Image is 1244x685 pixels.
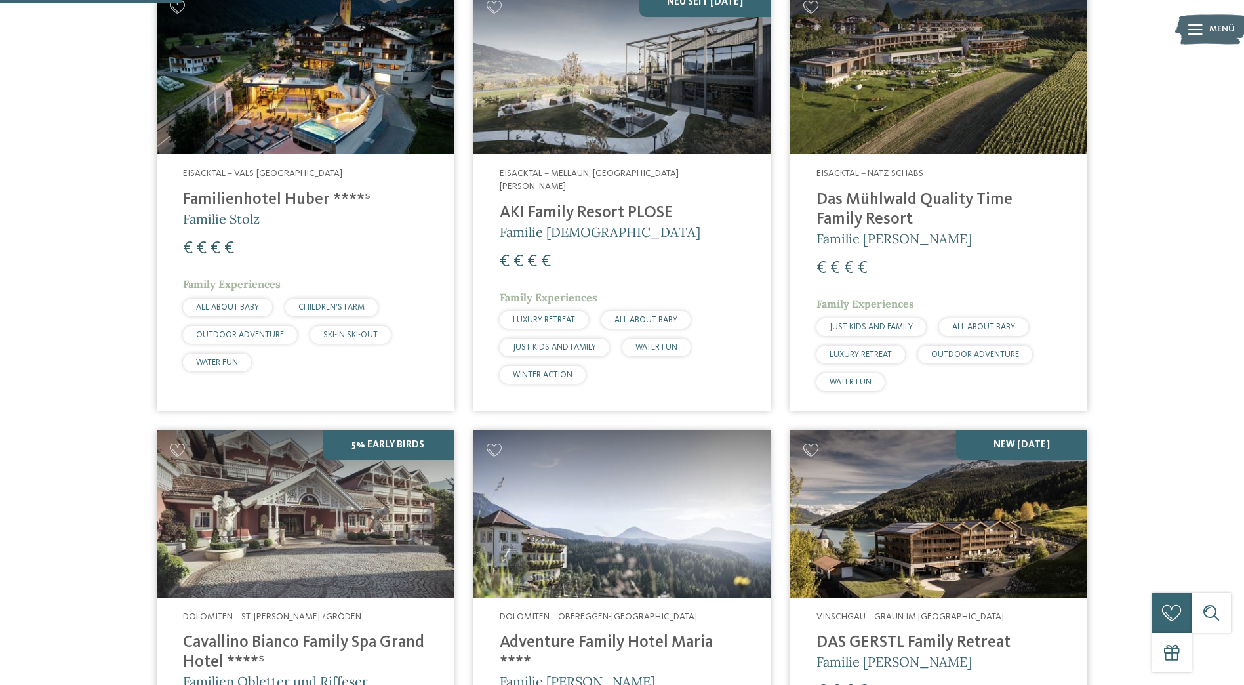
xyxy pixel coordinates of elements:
span: WATER FUN [196,358,238,367]
span: € [527,253,537,270]
span: LUXURY RETREAT [513,316,575,324]
span: JUST KIDS AND FAMILY [513,343,596,352]
img: Family Spa Grand Hotel Cavallino Bianco ****ˢ [157,430,454,598]
span: Family Experiences [183,278,281,291]
img: Familienhotels gesucht? Hier findet ihr die besten! [790,430,1087,598]
span: ALL ABOUT BABY [614,316,677,324]
span: WATER FUN [635,343,677,352]
span: € [844,260,854,277]
span: Familie [PERSON_NAME] [816,230,972,247]
span: WATER FUN [830,378,872,386]
span: € [830,260,840,277]
span: € [541,253,551,270]
h4: Das Mühlwald Quality Time Family Resort [816,190,1061,230]
span: Eisacktal – Vals-[GEOGRAPHIC_DATA] [183,169,342,178]
span: Familie [PERSON_NAME] [816,654,972,670]
span: OUTDOOR ADVENTURE [196,331,284,339]
span: Vinschgau – Graun im [GEOGRAPHIC_DATA] [816,612,1004,621]
span: € [197,240,207,257]
span: Eisacktal – Mellaun, [GEOGRAPHIC_DATA][PERSON_NAME] [500,169,679,191]
span: ALL ABOUT BABY [196,303,259,312]
span: ALL ABOUT BABY [952,323,1015,331]
span: € [183,240,193,257]
img: Adventure Family Hotel Maria **** [473,430,771,598]
h4: AKI Family Resort PLOSE [500,203,744,223]
span: Family Experiences [500,291,597,304]
h4: Cavallino Bianco Family Spa Grand Hotel ****ˢ [183,633,428,673]
span: Dolomiten – Obereggen-[GEOGRAPHIC_DATA] [500,612,697,621]
span: OUTDOOR ADVENTURE [931,350,1019,359]
span: Dolomiten – St. [PERSON_NAME] /Gröden [183,612,361,621]
span: Familie [DEMOGRAPHIC_DATA] [500,224,700,240]
span: SKI-IN SKI-OUT [323,331,378,339]
span: € [211,240,220,257]
span: € [513,253,523,270]
span: Familie Stolz [183,211,260,227]
h4: Adventure Family Hotel Maria **** [500,633,744,673]
span: Family Experiences [816,297,914,310]
span: WINTER ACTION [513,371,572,379]
span: LUXURY RETREAT [830,350,892,359]
h4: DAS GERSTL Family Retreat [816,633,1061,653]
span: CHILDREN’S FARM [298,303,365,312]
span: Eisacktal – Natz-Schabs [816,169,923,178]
span: € [816,260,826,277]
span: € [858,260,868,277]
span: JUST KIDS AND FAMILY [830,323,913,331]
span: € [224,240,234,257]
span: € [500,253,510,270]
h4: Familienhotel Huber ****ˢ [183,190,428,210]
